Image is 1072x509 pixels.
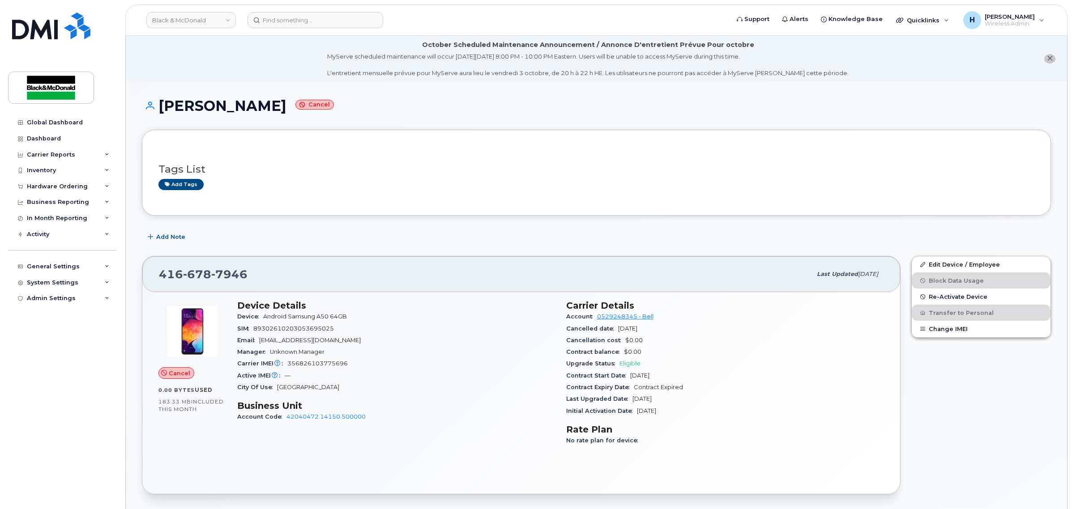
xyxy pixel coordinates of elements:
[566,337,625,344] span: Cancellation cost
[566,300,884,311] h3: Carrier Details
[422,40,754,50] div: October Scheduled Maintenance Announcement / Annonce D'entretient Prévue Pour octobre
[566,424,884,435] h3: Rate Plan
[158,399,191,405] span: 183.33 MB
[566,407,637,414] span: Initial Activation Date
[566,395,632,402] span: Last Upgraded Date
[618,325,637,332] span: [DATE]
[287,360,348,367] span: 356826103775696
[630,372,649,379] span: [DATE]
[634,384,683,390] span: Contract Expired
[912,305,1051,321] button: Transfer to Personal
[625,337,643,344] span: $0.00
[237,413,286,420] span: Account Code
[237,348,270,355] span: Manager
[295,100,334,110] small: Cancel
[1044,54,1055,64] button: close notification
[566,360,619,367] span: Upgrade Status
[158,398,224,413] span: included this month
[237,337,259,344] span: Email
[912,256,1051,272] a: Edit Device / Employee
[195,386,213,393] span: used
[632,395,652,402] span: [DATE]
[619,360,641,367] span: Eligible
[277,384,339,390] span: [GEOGRAPHIC_DATA]
[929,293,987,300] span: Re-Activate Device
[566,372,630,379] span: Contract Start Date
[142,98,1051,114] h1: [PERSON_NAME]
[237,300,555,311] h3: Device Details
[183,267,211,281] span: 678
[259,337,361,344] span: [EMAIL_ADDRESS][DOMAIN_NAME]
[285,372,290,379] span: —
[566,325,618,332] span: Cancelled date
[142,229,193,245] button: Add Note
[817,271,858,277] span: Last updated
[237,400,555,411] h3: Business Unit
[566,384,634,390] span: Contract Expiry Date
[159,267,248,281] span: 416
[327,52,849,77] div: MyServe scheduled maintenance will occur [DATE][DATE] 8:00 PM - 10:00 PM Eastern. Users will be u...
[156,233,185,241] span: Add Note
[286,413,366,420] a: 42040472.14150.500000
[270,348,325,355] span: Unknown Manager
[566,437,642,444] span: No rate plan for device
[237,384,277,390] span: City Of Use
[566,348,624,355] span: Contract balance
[912,272,1051,288] button: Block Data Usage
[166,305,219,358] img: image20231002-3703462-1qu0sfr.jpeg
[263,313,347,320] span: Android Samsung A50 64GB
[237,372,285,379] span: Active IMEI
[211,267,248,281] span: 7946
[169,369,190,378] span: Cancel
[858,271,878,277] span: [DATE]
[237,313,263,320] span: Device
[237,360,287,367] span: Carrier IMEI
[158,387,195,393] span: 0.00 Bytes
[237,325,253,332] span: SIM
[253,325,334,332] span: 89302610203053695025
[637,407,656,414] span: [DATE]
[566,313,597,320] span: Account
[597,313,653,320] a: 0529248345 - Bell
[912,321,1051,337] button: Change IMEI
[158,179,204,190] a: Add tags
[912,288,1051,305] button: Re-Activate Device
[158,164,1034,175] h3: Tags List
[624,348,641,355] span: $0.00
